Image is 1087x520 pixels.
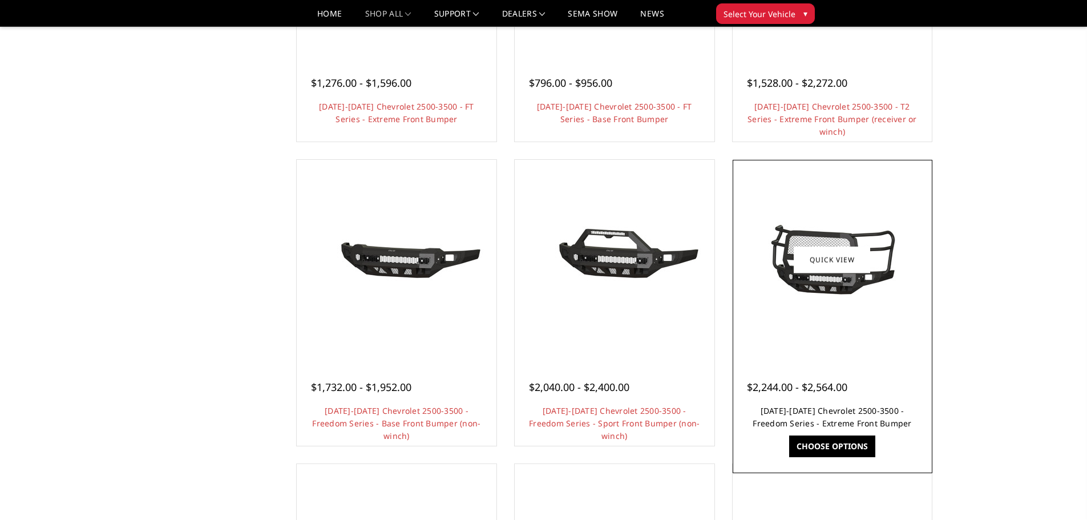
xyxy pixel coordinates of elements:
[502,10,545,26] a: Dealers
[523,217,706,303] img: 2024-2025 Chevrolet 2500-3500 - Freedom Series - Sport Front Bumper (non-winch)
[716,3,815,24] button: Select Your Vehicle
[741,217,923,303] img: 2024-2025 Chevrolet 2500-3500 - Freedom Series - Extreme Front Bumper
[319,101,474,124] a: [DATE]-[DATE] Chevrolet 2500-3500 - FT Series - Extreme Front Bumper
[317,10,342,26] a: Home
[753,405,911,429] a: [DATE]-[DATE] Chevrolet 2500-3500 - Freedom Series - Extreme Front Bumper
[311,380,411,394] span: $1,732.00 - $1,952.00
[529,405,700,441] a: [DATE]-[DATE] Chevrolet 2500-3500 - Freedom Series - Sport Front Bumper (non-winch)
[529,76,612,90] span: $796.00 - $956.00
[529,380,629,394] span: $2,040.00 - $2,400.00
[518,163,712,357] a: 2024-2025 Chevrolet 2500-3500 - Freedom Series - Sport Front Bumper (non-winch)
[794,246,870,273] a: Quick view
[311,76,411,90] span: $1,276.00 - $1,596.00
[305,217,488,303] img: 2024-2025 Chevrolet 2500-3500 - Freedom Series - Base Front Bumper (non-winch)
[365,10,411,26] a: shop all
[434,10,479,26] a: Support
[312,405,480,441] a: [DATE]-[DATE] Chevrolet 2500-3500 - Freedom Series - Base Front Bumper (non-winch)
[747,76,847,90] span: $1,528.00 - $2,272.00
[300,163,494,357] a: 2024-2025 Chevrolet 2500-3500 - Freedom Series - Base Front Bumper (non-winch)
[640,10,664,26] a: News
[736,163,930,357] a: 2024-2025 Chevrolet 2500-3500 - Freedom Series - Extreme Front Bumper
[537,101,692,124] a: [DATE]-[DATE] Chevrolet 2500-3500 - FT Series - Base Front Bumper
[724,8,795,20] span: Select Your Vehicle
[747,380,847,394] span: $2,244.00 - $2,564.00
[568,10,617,26] a: SEMA Show
[747,101,917,137] a: [DATE]-[DATE] Chevrolet 2500-3500 - T2 Series - Extreme Front Bumper (receiver or winch)
[789,436,875,457] a: Choose Options
[803,7,807,19] span: ▾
